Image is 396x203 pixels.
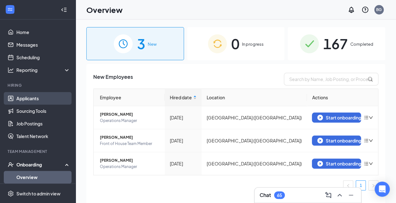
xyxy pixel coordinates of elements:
span: Operations Manager [100,118,160,124]
th: Employee [94,89,165,106]
span: right [371,184,375,188]
span: down [369,138,373,143]
h3: Chat [260,192,271,199]
svg: ChevronUp [336,191,343,199]
th: Location [202,89,307,106]
button: Minimize [346,190,356,200]
div: [DATE] [170,160,197,167]
span: down [369,115,373,120]
span: bars [364,161,369,166]
button: left [343,180,353,190]
li: Next Page [368,180,378,190]
button: Start onboarding [312,136,361,146]
div: Switch to admin view [16,190,60,197]
li: 1 [356,180,366,190]
span: bars [364,138,369,143]
svg: Collapse [61,7,67,13]
button: ChevronUp [335,190,345,200]
div: Open Intercom Messenger [375,182,390,197]
span: Front of House Team Member [100,141,160,147]
span: New Employees [93,73,133,85]
span: [PERSON_NAME] [100,134,160,141]
a: Talent Network [16,130,70,142]
svg: QuestionInfo [361,6,369,14]
span: Hired date [170,94,192,101]
div: Team Management [8,149,69,154]
div: [DATE] [170,114,197,121]
a: Overview [16,171,70,183]
a: 1 [356,181,365,190]
span: Completed [350,41,373,47]
span: 3 [137,33,145,55]
div: Reporting [16,67,71,73]
h1: Overview [86,4,123,15]
button: Start onboarding [312,113,361,123]
a: Scheduling [16,51,70,64]
svg: Analysis [8,67,14,73]
span: down [369,161,373,166]
span: Operations Manager [100,164,160,170]
span: In progress [242,41,264,47]
div: Hiring [8,83,69,88]
svg: WorkstreamLogo [7,6,13,13]
input: Search by Name, Job Posting, or Process [284,73,378,85]
a: Applicants [16,92,70,105]
td: [GEOGRAPHIC_DATA] ([GEOGRAPHIC_DATA]) [202,129,307,152]
div: 65 [277,193,282,198]
th: Actions [307,89,378,106]
svg: UserCheck [8,161,14,168]
svg: Notifications [347,6,355,14]
button: ComposeMessage [323,190,333,200]
span: New [148,41,157,47]
a: Home [16,26,70,38]
td: [GEOGRAPHIC_DATA] ([GEOGRAPHIC_DATA]) [202,152,307,175]
a: Sourcing Tools [16,105,70,117]
div: BG [376,7,382,12]
span: 0 [231,33,239,55]
span: left [346,184,350,188]
li: Previous Page [343,180,353,190]
div: [DATE] [170,137,197,144]
svg: Minimize [347,191,355,199]
div: Start onboarding [317,161,356,166]
div: Onboarding [16,161,65,168]
svg: Settings [8,190,14,197]
td: [GEOGRAPHIC_DATA] ([GEOGRAPHIC_DATA]) [202,106,307,129]
div: Start onboarding [317,138,356,143]
button: Start onboarding [312,159,361,169]
span: [PERSON_NAME] [100,157,160,164]
button: right [368,180,378,190]
a: Messages [16,38,70,51]
span: [PERSON_NAME] [100,111,160,118]
span: bars [364,115,369,120]
svg: ComposeMessage [324,191,332,199]
a: Job Postings [16,117,70,130]
div: Start onboarding [317,115,356,120]
span: 167 [323,33,348,55]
